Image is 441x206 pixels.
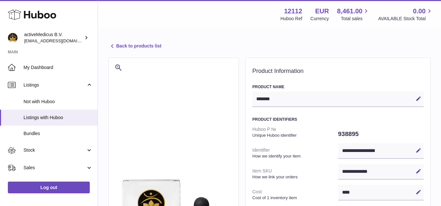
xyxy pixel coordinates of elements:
div: Huboo Ref [280,16,302,22]
strong: 12112 [284,7,302,16]
span: Sales [24,165,86,171]
a: Log out [8,182,90,193]
span: 8,461.00 [337,7,363,16]
span: [EMAIL_ADDRESS][DOMAIN_NAME] [24,38,96,43]
a: Back to products list [108,42,161,50]
h3: Product Name [252,84,424,89]
img: internalAdmin-12112@internal.huboo.com [8,33,18,43]
a: 8,461.00 Total sales [337,7,370,22]
span: AVAILABLE Stock Total [378,16,433,22]
span: Listings [24,82,86,88]
strong: How we link your orders [252,174,337,180]
h3: Product Identifiers [252,117,424,122]
a: 0.00 AVAILABLE Stock Total [378,7,433,22]
div: activeMedicus B.V. [24,32,83,44]
dt: Identifier [252,144,338,161]
h2: Product Information [252,68,424,75]
span: Total sales [341,16,370,22]
dt: Huboo P № [252,124,338,141]
span: Not with Huboo [24,99,93,105]
span: My Dashboard [24,64,93,71]
span: Stock [24,147,86,153]
strong: EUR [315,7,329,16]
span: Listings with Huboo [24,115,93,121]
dt: Item SKU [252,165,338,182]
span: 0.00 [413,7,426,16]
strong: Cost of 1 inventory item [252,195,337,201]
div: Currency [310,16,329,22]
dd: 938895 [338,127,424,141]
span: Bundles [24,130,93,137]
dt: Cost [252,186,338,203]
strong: Unique Huboo identifier [252,132,337,138]
strong: How we identify your item [252,153,337,159]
